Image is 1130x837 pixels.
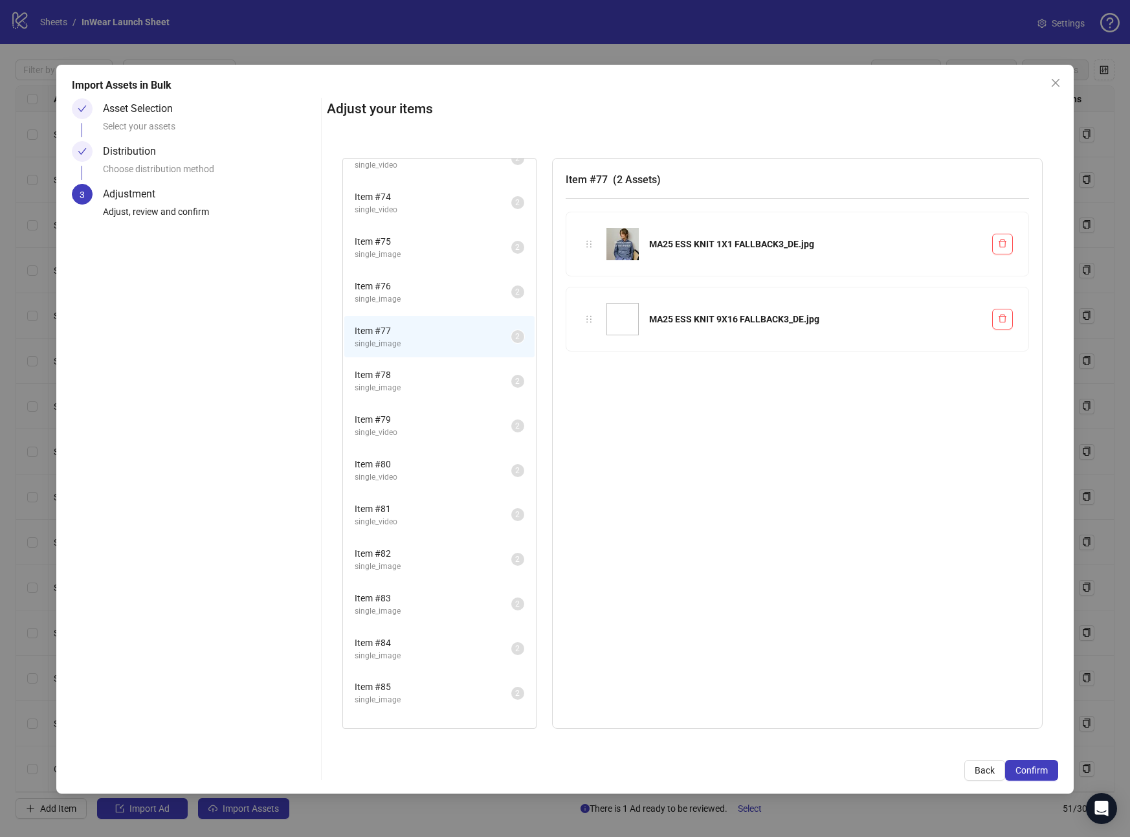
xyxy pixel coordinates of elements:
[515,510,520,519] span: 2
[515,287,520,296] span: 2
[515,421,520,430] span: 2
[355,204,511,216] span: single_video
[992,234,1013,254] button: Delete
[103,119,316,141] div: Select your assets
[511,241,524,254] sup: 2
[355,368,511,382] span: Item # 78
[975,765,995,776] span: Back
[582,312,596,326] div: holder
[103,98,183,119] div: Asset Selection
[355,680,511,694] span: Item # 85
[103,184,166,205] div: Adjustment
[613,173,661,186] span: ( 2 Assets )
[511,687,524,700] sup: 2
[355,427,511,439] span: single_video
[355,605,511,618] span: single_image
[103,141,166,162] div: Distribution
[511,508,524,521] sup: 2
[649,237,982,251] div: MA25 ESS KNIT 1X1 FALLBACK3_DE.jpg
[355,471,511,484] span: single_video
[80,190,85,200] span: 3
[355,159,511,172] span: single_video
[103,205,316,227] div: Adjust, review and confirm
[103,162,316,184] div: Choose distribution method
[355,561,511,573] span: single_image
[511,330,524,343] sup: 2
[511,285,524,298] sup: 2
[355,636,511,650] span: Item # 84
[78,147,87,156] span: check
[355,516,511,528] span: single_video
[511,419,524,432] sup: 2
[998,239,1007,248] span: delete
[515,689,520,698] span: 2
[327,98,1058,120] h2: Adjust your items
[515,332,520,341] span: 2
[355,190,511,204] span: Item # 74
[584,240,593,249] span: holder
[511,375,524,388] sup: 2
[1050,78,1061,88] span: close
[998,314,1007,323] span: delete
[1045,73,1066,93] button: Close
[355,293,511,306] span: single_image
[355,234,511,249] span: Item # 75
[355,650,511,662] span: single_image
[649,312,982,326] div: MA25 ESS KNIT 9X16 FALLBACK3_DE.jpg
[1086,793,1117,824] div: Open Intercom Messenger
[355,724,511,739] span: Item # 86
[515,555,520,564] span: 2
[355,694,511,706] span: single_image
[515,377,520,386] span: 2
[355,382,511,394] span: single_image
[515,243,520,252] span: 2
[355,591,511,605] span: Item # 83
[515,466,520,475] span: 2
[511,464,524,477] sup: 2
[355,502,511,516] span: Item # 81
[355,457,511,471] span: Item # 80
[355,338,511,350] span: single_image
[355,324,511,338] span: Item # 77
[515,644,520,653] span: 2
[78,104,87,113] span: check
[511,597,524,610] sup: 2
[355,546,511,561] span: Item # 82
[511,553,524,566] sup: 2
[511,152,524,165] sup: 2
[515,154,520,163] span: 2
[582,237,596,251] div: holder
[1005,760,1058,781] button: Confirm
[566,172,1029,188] h3: Item # 77
[72,78,1058,93] div: Import Assets in Bulk
[992,309,1013,329] button: Delete
[511,196,524,209] sup: 2
[355,279,511,293] span: Item # 76
[355,412,511,427] span: Item # 79
[606,303,639,335] img: MA25 ESS KNIT 9X16 FALLBACK3_DE.jpg
[515,599,520,608] span: 2
[515,198,520,207] span: 2
[1015,765,1048,776] span: Confirm
[964,760,1005,781] button: Back
[584,315,593,324] span: holder
[355,249,511,261] span: single_image
[511,642,524,655] sup: 2
[606,228,639,260] img: MA25 ESS KNIT 1X1 FALLBACK3_DE.jpg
